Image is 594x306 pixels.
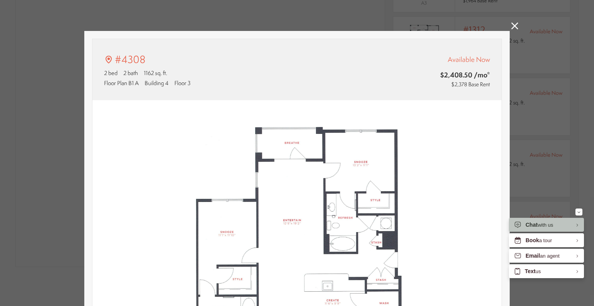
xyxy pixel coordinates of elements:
[396,70,490,80] span: $2,408.50 /mo*
[145,79,169,87] span: Building 4
[123,69,138,77] span: 2 bath
[448,55,490,64] span: Available Now
[144,69,167,77] span: 1162 sq. ft.
[104,79,139,87] span: Floor Plan B1 A
[174,79,191,87] span: Floor 3
[451,80,490,88] span: $2,378 Base Rent
[115,52,145,67] p: #4308
[104,69,118,77] span: 2 bed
